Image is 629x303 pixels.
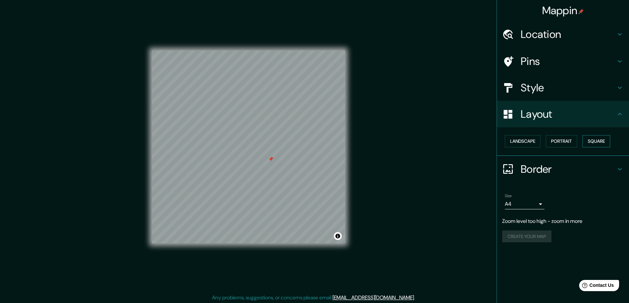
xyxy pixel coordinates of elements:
img: pin-icon.png [578,9,584,14]
a: [EMAIL_ADDRESS][DOMAIN_NAME] [332,294,414,301]
h4: Mappin [542,4,584,17]
div: Style [497,75,629,101]
canvas: Map [152,50,345,243]
h4: Location [521,28,616,41]
div: Location [497,21,629,47]
label: Size [505,193,512,198]
button: Landscape [505,135,541,147]
button: Portrait [546,135,577,147]
h4: Layout [521,107,616,121]
button: Toggle attribution [334,232,342,240]
div: Layout [497,101,629,127]
h4: Style [521,81,616,94]
div: Border [497,156,629,182]
h4: Border [521,163,616,176]
div: . [416,294,417,302]
div: Pins [497,48,629,75]
div: . [415,294,416,302]
div: A4 [505,199,544,209]
button: Square [582,135,610,147]
h4: Pins [521,55,616,68]
iframe: Help widget launcher [570,277,622,296]
p: Zoom level too high - zoom in more [502,217,624,225]
p: Any problems, suggestions, or concerns please email . [212,294,415,302]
